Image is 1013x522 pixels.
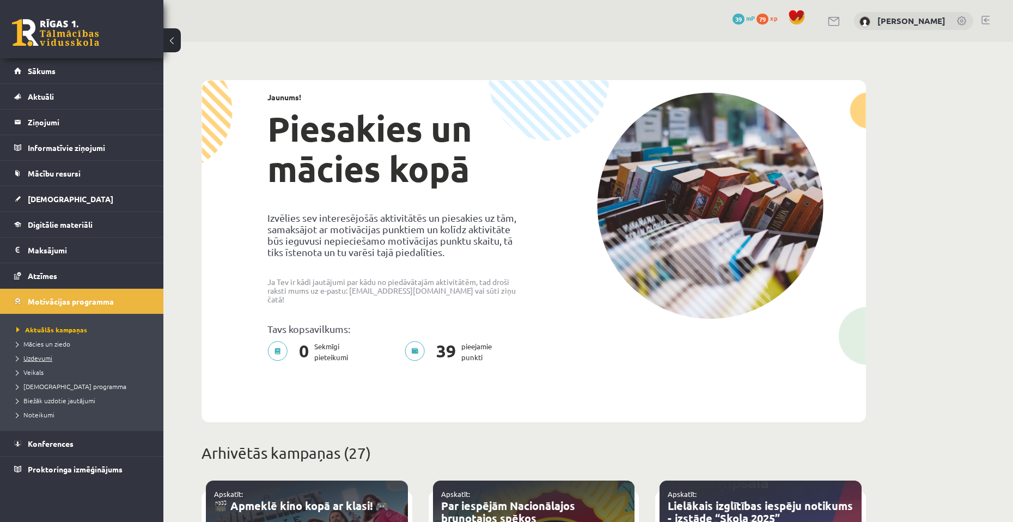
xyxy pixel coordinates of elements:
[597,93,823,319] img: campaign-image-1c4f3b39ab1f89d1fca25a8facaab35ebc8e40cf20aedba61fd73fb4233361ac.png
[859,16,870,27] img: Kristaps Zomerfelds
[28,296,114,306] span: Motivācijas programma
[28,220,93,229] span: Digitālie materiāli
[14,212,150,237] a: Digitālie materiāli
[746,14,755,22] span: mP
[14,135,150,160] a: Informatīvie ziņojumi
[431,341,461,363] span: 39
[16,353,152,363] a: Uzdevumi
[267,323,526,335] p: Tavs kopsavilkums:
[756,14,768,25] span: 79
[267,108,526,189] h1: Piesakies un mācies kopā
[405,341,498,363] p: pieejamie punkti
[28,271,57,281] span: Atzīmes
[267,212,526,258] p: Izvēlies sev interesējošās aktivitātēs un piesakies uz tām, samaksājot ar motivācijas punktiem un...
[267,341,355,363] p: Sekmīgi pieteikumi
[16,368,44,377] span: Veikals
[28,66,56,76] span: Sākums
[214,489,243,499] a: Apskatīt:
[877,15,945,26] a: [PERSON_NAME]
[294,341,314,363] span: 0
[28,168,81,178] span: Mācību resursi
[28,439,74,448] span: Konferences
[16,325,152,335] a: Aktuālās kampaņas
[16,381,152,391] a: [DEMOGRAPHIC_DATA] programma
[14,263,150,288] a: Atzīmes
[733,14,745,25] span: 39
[16,382,126,391] span: [DEMOGRAPHIC_DATA] programma
[441,489,470,499] a: Apskatīt:
[12,19,99,46] a: Rīgas 1. Tālmācības vidusskola
[28,110,150,135] legend: Ziņojumi
[14,238,150,263] a: Maksājumi
[14,186,150,211] a: [DEMOGRAPHIC_DATA]
[14,84,150,109] a: Aktuāli
[202,442,866,465] p: Arhivētās kampaņas (27)
[16,410,54,419] span: Noteikumi
[668,489,697,499] a: Apskatīt:
[28,464,123,474] span: Proktoringa izmēģinājums
[28,194,113,204] span: [DEMOGRAPHIC_DATA]
[16,396,152,405] a: Biežāk uzdotie jautājumi
[14,457,150,482] a: Proktoringa izmēģinājums
[16,396,95,405] span: Biežāk uzdotie jautājumi
[214,499,389,513] a: 🎬 Apmeklē kino kopā ar klasi! 🎮
[28,92,54,101] span: Aktuāli
[267,277,526,304] p: Ja Tev ir kādi jautājumi par kādu no piedāvātajām aktivitātēm, tad droši raksti mums uz e-pastu: ...
[16,325,87,334] span: Aktuālās kampaņas
[14,161,150,186] a: Mācību resursi
[267,92,301,102] strong: Jaunums!
[16,410,152,420] a: Noteikumi
[16,367,152,377] a: Veikals
[14,110,150,135] a: Ziņojumi
[733,14,755,22] a: 39 mP
[756,14,783,22] a: 79 xp
[16,354,52,362] span: Uzdevumi
[16,339,70,348] span: Mācies un ziedo
[14,289,150,314] a: Motivācijas programma
[28,238,150,263] legend: Maksājumi
[770,14,777,22] span: xp
[16,339,152,349] a: Mācies un ziedo
[14,431,150,456] a: Konferences
[14,58,150,83] a: Sākums
[28,135,150,160] legend: Informatīvie ziņojumi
